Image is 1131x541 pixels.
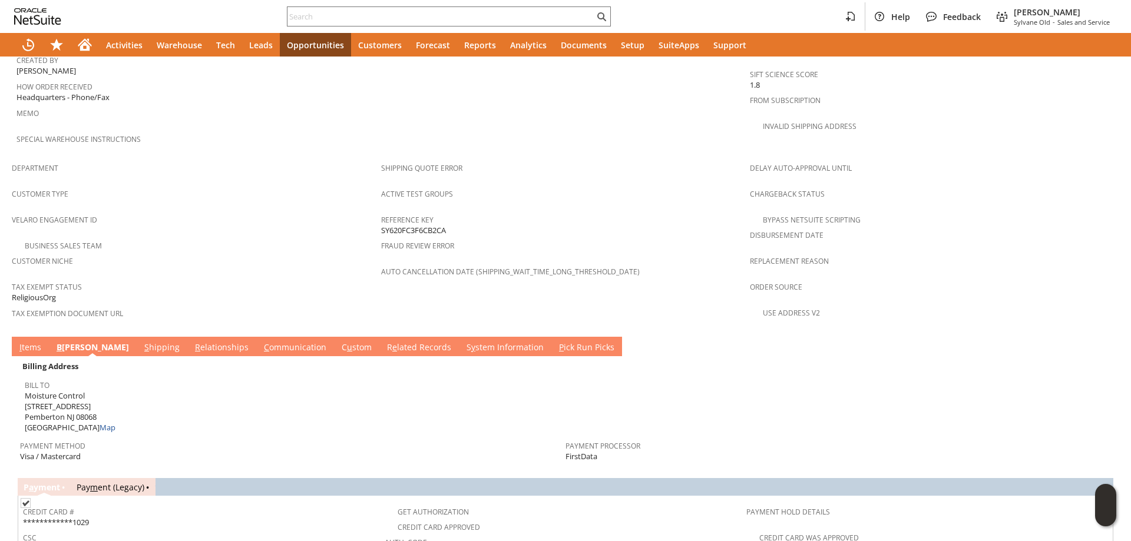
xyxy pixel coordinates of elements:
a: Velaro Engagement ID [12,215,97,225]
span: Reports [464,39,496,51]
a: Credit Card # [23,507,74,517]
a: Warehouse [150,33,209,57]
a: Get Authorization [398,507,469,517]
span: [PERSON_NAME] [1014,6,1110,18]
a: Unrolled view on [1098,339,1112,353]
a: Auto Cancellation Date (shipping_wait_time_long_threshold_date) [381,267,640,277]
input: Search [287,9,594,24]
a: Payment Method [20,441,85,451]
span: B [57,341,62,353]
a: Tech [209,33,242,57]
span: SY620FC3F6CB2CA [381,225,446,236]
span: y [471,341,475,353]
a: Customers [351,33,409,57]
a: Reports [457,33,503,57]
a: Customer Type [12,189,68,199]
span: Opportunities [287,39,344,51]
a: Business Sales Team [25,241,102,251]
span: Sales and Service [1057,18,1110,26]
a: Disbursement Date [750,230,824,240]
a: How Order Received [16,82,92,92]
a: Custom [339,341,375,354]
a: Leads [242,33,280,57]
span: - [1053,18,1055,26]
a: Setup [614,33,652,57]
a: Reference Key [381,215,434,225]
span: R [195,341,200,353]
a: Shipping [141,341,183,354]
span: P [559,341,564,353]
span: Warehouse [157,39,202,51]
span: Support [713,39,746,51]
a: Payment Hold Details [746,507,830,517]
span: FirstData [565,451,597,462]
a: From Subscription [750,95,821,105]
a: Activities [99,33,150,57]
a: Communication [261,341,329,354]
a: Bill To [25,380,49,390]
a: Relationships [192,341,252,354]
a: Chargeback Status [750,189,825,199]
iframe: Click here to launch Oracle Guided Learning Help Panel [1095,484,1116,526]
span: a [29,482,34,493]
span: 1.8 [750,79,760,91]
a: Invalid Shipping Address [763,121,856,131]
span: Visa / Mastercard [20,451,81,462]
a: B[PERSON_NAME] [54,341,132,354]
span: Forecast [416,39,450,51]
a: Fraud Review Error [381,241,454,251]
span: u [347,341,352,353]
span: I [19,341,22,353]
span: Activities [106,39,143,51]
a: SuiteApps [652,33,706,57]
span: S [144,341,149,353]
a: Bypass NetSuite Scripting [763,215,861,225]
a: Analytics [503,33,554,57]
svg: logo [14,8,61,25]
a: Payment (Legacy) [77,482,144,493]
span: Setup [621,39,644,51]
span: m [90,482,98,493]
span: Moisture Control [STREET_ADDRESS] Pemberton NJ 08068 [GEOGRAPHIC_DATA] [25,390,115,433]
span: Oracle Guided Learning Widget. To move around, please hold and drag [1095,506,1116,527]
svg: Search [594,9,609,24]
a: Recent Records [14,33,42,57]
span: Help [891,11,910,22]
a: Replacement reason [750,256,829,266]
a: Pick Run Picks [556,341,617,354]
span: ReligiousOrg [12,292,56,303]
a: System Information [464,341,547,354]
a: Department [12,163,58,173]
svg: Shortcuts [49,38,64,52]
a: Home [71,33,99,57]
span: Leads [249,39,273,51]
a: Memo [16,108,39,118]
img: Checked [21,498,31,508]
a: Created By [16,55,58,65]
span: e [392,341,397,353]
span: Analytics [510,39,547,51]
a: Order Source [750,282,802,292]
a: Tax Exempt Status [12,282,82,292]
a: Opportunities [280,33,351,57]
a: Forecast [409,33,457,57]
span: C [264,341,269,353]
a: Delay Auto-Approval Until [750,163,852,173]
div: Shortcuts [42,33,71,57]
span: Documents [561,39,607,51]
a: Special Warehouse Instructions [16,134,141,144]
svg: Recent Records [21,38,35,52]
span: Feedback [943,11,981,22]
a: Payment Processor [565,441,640,451]
span: Customers [358,39,402,51]
a: Use Address V2 [763,308,820,318]
a: Customer Niche [12,256,73,266]
a: Tax Exemption Document URL [12,308,123,318]
span: Tech [216,39,235,51]
a: Credit Card Approved [398,522,480,532]
a: Documents [554,33,614,57]
svg: Home [78,38,92,52]
a: Support [706,33,753,57]
a: Items [16,341,44,354]
span: Headquarters - Phone/Fax [16,92,110,103]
